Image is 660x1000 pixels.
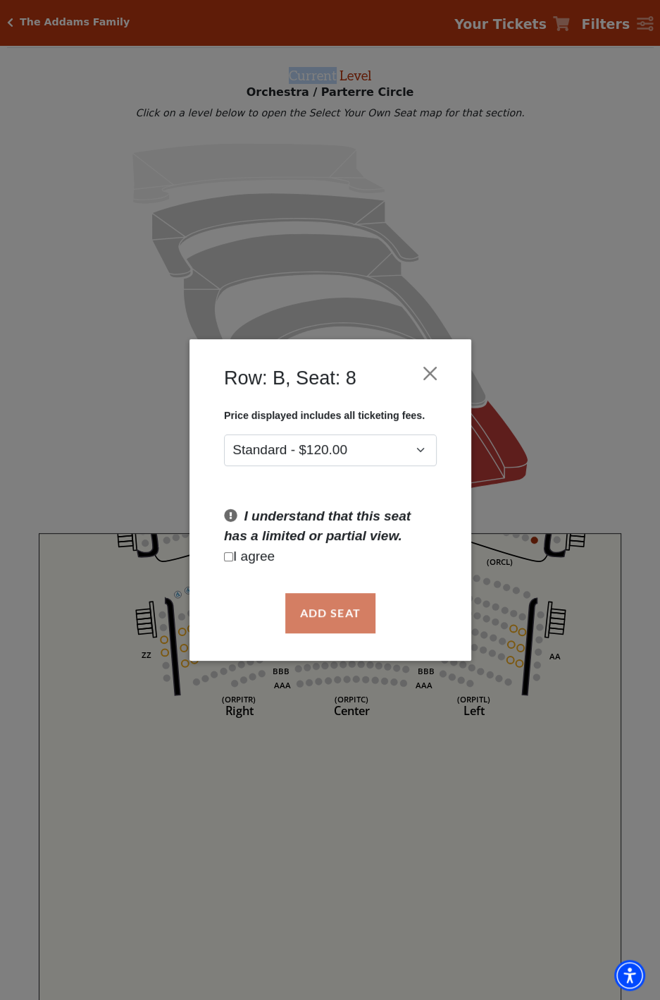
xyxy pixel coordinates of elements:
[224,547,437,567] p: I agree
[224,552,233,561] input: Checkbox field
[416,360,443,387] button: Close
[224,367,356,389] h4: Row: B, Seat: 8
[614,960,645,991] div: Accessibility Menu
[224,410,437,421] p: Price displayed includes all ticketing fees.
[224,506,437,547] p: I understand that this seat has a limited or partial view.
